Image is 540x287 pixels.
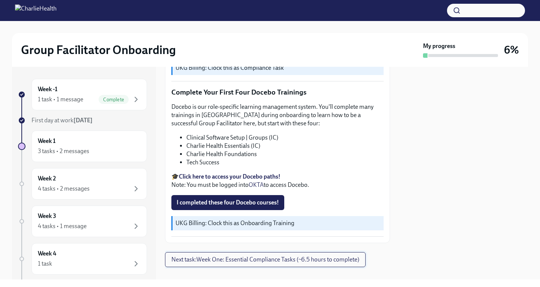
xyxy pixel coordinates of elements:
a: First day at work[DATE] [18,116,147,125]
strong: My progress [423,42,455,50]
button: I completed these four Docebo courses! [171,195,284,210]
p: UKG Billing: Clock this as Onboarding Training [175,219,381,227]
li: Tech Success [186,158,384,167]
a: Week 34 tasks • 1 message [18,206,147,237]
a: Week 41 task [18,243,147,275]
div: 1 task [38,260,52,268]
li: Charlie Health Essentials (IC) [186,142,384,150]
a: OKTA [249,181,264,188]
div: 1 task • 1 message [38,95,83,104]
h6: Week 1 [38,137,55,145]
h6: Week 2 [38,174,56,183]
a: Click here to access your Docebo paths! [179,173,280,180]
span: First day at work [31,117,93,124]
li: Charlie Health Foundations [186,150,384,158]
li: Clinical Software Setup | Groups (IC) [186,134,384,142]
a: Week 24 tasks • 2 messages [18,168,147,200]
button: Next task:Week One: Essential Compliance Tasks (~6.5 hours to complete) [165,252,366,267]
h3: 6% [504,43,519,57]
span: Next task : Week One: Essential Compliance Tasks (~6.5 hours to complete) [171,256,359,263]
h6: Week -1 [38,85,57,93]
a: Week -11 task • 1 messageComplete [18,79,147,110]
div: 4 tasks • 1 message [38,222,87,230]
div: 4 tasks • 2 messages [38,185,90,193]
p: 🎓 Note: You must be logged into to access Docebo. [171,173,384,189]
p: UKG Billing: Clock this as Compliance Task [175,64,381,72]
p: Docebo is our role-specific learning management system. You'll complete many trainings in [GEOGRA... [171,103,384,128]
h6: Week 3 [38,212,56,220]
div: 3 tasks • 2 messages [38,147,89,155]
p: Complete Your First Four Docebo Trainings [171,87,384,97]
strong: [DATE] [73,117,93,124]
a: Week 13 tasks • 2 messages [18,131,147,162]
h6: Week 4 [38,249,56,258]
span: Complete [99,97,129,102]
img: CharlieHealth [15,5,57,17]
span: I completed these four Docebo courses! [177,199,279,206]
h2: Group Facilitator Onboarding [21,42,176,57]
